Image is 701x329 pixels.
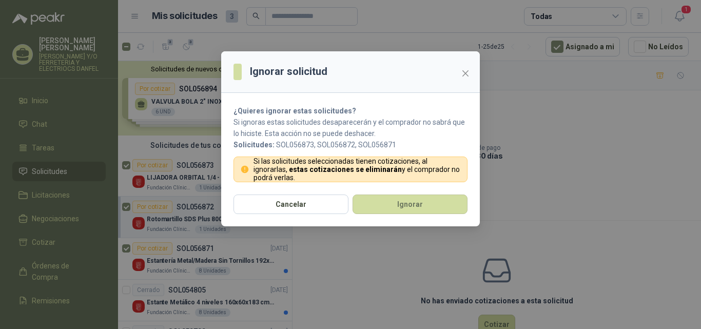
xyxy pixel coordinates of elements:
p: Si ignoras estas solicitudes desaparecerán y el comprador no sabrá que lo hiciste. Esta acción no... [233,117,468,139]
p: SOL056873, SOL056872, SOL056871 [233,139,468,150]
button: Close [457,65,474,82]
button: Ignorar [353,195,468,214]
p: Si las solicitudes seleccionadas tienen cotizaciones, al ignorarlas, y el comprador no podrá verlas. [254,157,461,182]
span: close [461,69,470,78]
strong: estas cotizaciones se eliminarán [289,165,402,173]
strong: ¿Quieres ignorar estas solicitudes? [233,107,356,115]
button: Cancelar [233,195,348,214]
h3: Ignorar solicitud [250,64,327,80]
b: Solicitudes: [233,141,275,149]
